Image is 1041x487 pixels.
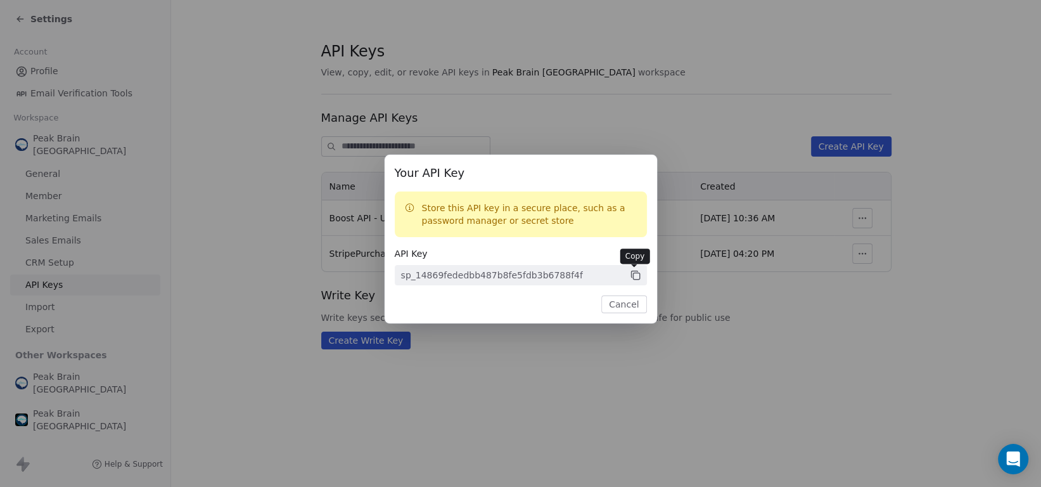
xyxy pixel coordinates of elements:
[401,269,583,282] div: sp_14869fededbb487b8fe5fdb3b6788f4f
[601,295,646,313] button: Cancel
[395,165,647,181] span: Your API Key
[395,247,647,260] span: API Key
[422,202,637,227] p: Store this API key in a secure place, such as a password manager or secret store
[625,251,645,261] p: Copy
